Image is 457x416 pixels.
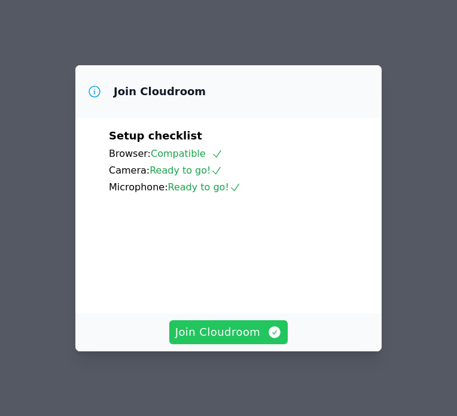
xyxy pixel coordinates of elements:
[168,181,241,193] span: Ready to go!
[114,84,206,99] h3: Join Cloudroom
[150,165,223,176] span: Ready to go!
[109,181,168,193] span: Microphone:
[169,320,288,344] button: Join Cloudroom
[109,165,150,176] span: Camera:
[175,324,282,341] span: Join Cloudroom
[109,148,151,159] span: Browser:
[109,129,202,142] span: Setup checklist
[151,148,223,159] span: Compatible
